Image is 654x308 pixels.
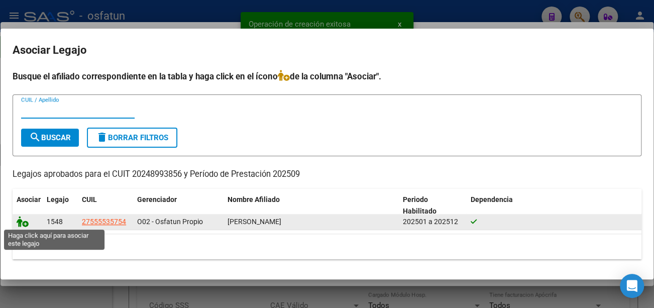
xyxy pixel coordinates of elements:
[87,128,177,148] button: Borrar Filtros
[403,195,437,215] span: Periodo Habilitado
[21,129,79,147] button: Buscar
[620,274,644,298] div: Open Intercom Messenger
[82,218,126,226] span: 27555535754
[13,41,641,60] h2: Asociar Legajo
[403,216,463,228] div: 202501 a 202512
[224,189,399,222] datatable-header-cell: Nombre Afiliado
[13,189,43,222] datatable-header-cell: Asociar
[137,218,203,226] span: O02 - Osfatun Propio
[13,70,641,83] h4: Busque el afiliado correspondiente en la tabla y haga click en el ícono de la columna "Asociar".
[471,195,513,203] span: Dependencia
[29,131,41,143] mat-icon: search
[399,189,467,222] datatable-header-cell: Periodo Habilitado
[29,133,71,142] span: Buscar
[133,189,224,222] datatable-header-cell: Gerenciador
[96,131,108,143] mat-icon: delete
[17,195,41,203] span: Asociar
[228,195,280,203] span: Nombre Afiliado
[228,218,281,226] span: CLEMENTE FAUSTINA
[43,189,78,222] datatable-header-cell: Legajo
[13,234,641,259] div: 1 registros
[82,195,97,203] span: CUIL
[78,189,133,222] datatable-header-cell: CUIL
[96,133,168,142] span: Borrar Filtros
[137,195,177,203] span: Gerenciador
[467,189,642,222] datatable-header-cell: Dependencia
[13,168,641,181] p: Legajos aprobados para el CUIT 20248993856 y Período de Prestación 202509
[47,218,63,226] span: 1548
[47,195,69,203] span: Legajo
